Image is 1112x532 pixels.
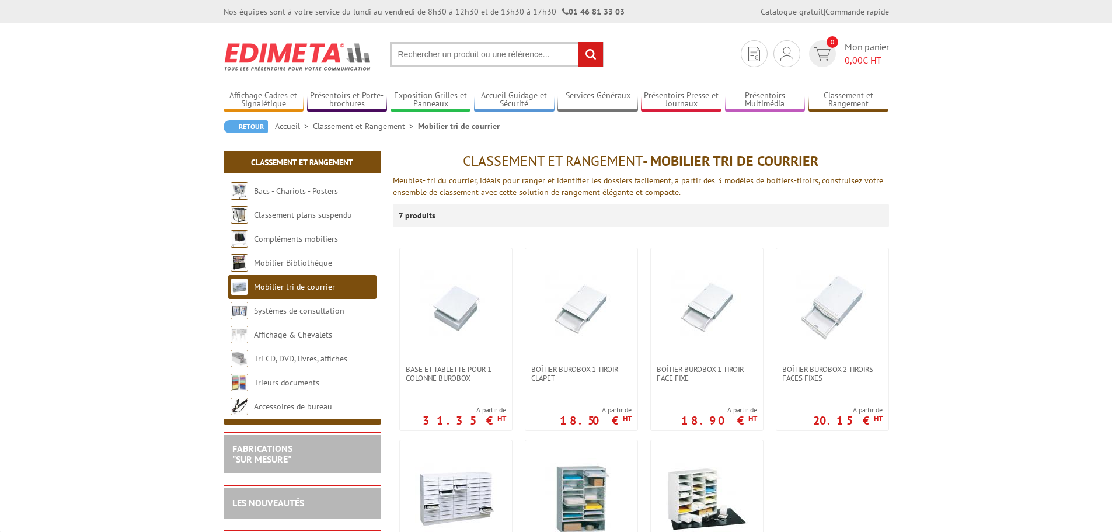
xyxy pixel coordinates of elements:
[400,365,512,383] a: Base et tablette pour 1 colonne Burobox
[814,47,831,61] img: devis rapide
[825,6,889,17] a: Commande rapide
[813,405,883,415] span: A partir de
[560,405,632,415] span: A partir de
[541,266,622,347] img: Boîtier Burobox 1 tiroir clapet
[666,266,748,347] img: Boîtier Burobox 1 tiroir face fixe
[418,120,500,132] li: Mobilier tri de courrier
[806,40,889,67] a: devis rapide 0 Mon panier 0,00€ HT
[415,266,497,347] img: Base et tablette pour 1 colonne Burobox
[748,413,757,423] sup: HT
[254,329,332,340] a: Affichage & Chevalets
[423,405,506,415] span: A partir de
[232,497,304,509] a: LES NOUVEAUTÉS
[231,326,248,343] img: Affichage & Chevalets
[813,417,883,424] p: 20.15 €
[776,365,888,383] a: Boîtier Burobox 2 tiroirs faces fixes
[231,302,248,319] img: Systèmes de consultation
[782,365,883,383] span: Boîtier Burobox 2 tiroirs faces fixes
[748,47,760,61] img: devis rapide
[681,405,757,415] span: A partir de
[681,417,757,424] p: 18.90 €
[254,353,347,364] a: Tri CD, DVD, livres, affiches
[224,91,304,110] a: Affichage Cadres et Signalétique
[391,91,471,110] a: Exposition Grilles et Panneaux
[224,120,268,133] a: Retour
[254,305,344,316] a: Systèmes de consultation
[578,42,603,67] input: rechercher
[474,91,555,110] a: Accueil Guidage et Sécurité
[845,40,889,67] span: Mon panier
[224,6,625,18] div: Nos équipes sont à votre service du lundi au vendredi de 8h30 à 12h30 et de 13h30 à 17h30
[254,377,319,388] a: Trieurs documents
[557,91,638,110] a: Services Généraux
[232,443,292,465] a: FABRICATIONS"Sur Mesure"
[562,6,625,17] strong: 01 46 81 33 03
[560,417,632,424] p: 18.50 €
[231,278,248,295] img: Mobilier tri de courrier
[231,350,248,367] img: Tri CD, DVD, livres, affiches
[845,54,889,67] span: € HT
[406,365,506,383] span: Base et tablette pour 1 colonne Burobox
[423,417,506,424] p: 31.35 €
[641,91,721,110] a: Présentoirs Presse et Journaux
[531,365,632,383] span: Boîtier Burobox 1 tiroir clapet
[254,186,338,196] a: Bacs - Chariots - Posters
[231,254,248,272] img: Mobilier Bibliothèque
[827,36,838,48] span: 0
[254,401,332,412] a: Accessoires de bureau
[780,47,793,61] img: devis rapide
[231,374,248,391] img: Trieurs documents
[254,234,338,244] a: Compléments mobiliers
[874,413,883,423] sup: HT
[224,35,372,78] img: Edimeta
[313,121,418,131] a: Classement et Rangement
[845,54,863,66] span: 0,00
[623,413,632,423] sup: HT
[525,365,637,383] a: Boîtier Burobox 1 tiroir clapet
[231,230,248,248] img: Compléments mobiliers
[307,91,388,110] a: Présentoirs et Porte-brochures
[390,42,604,67] input: Rechercher un produit ou une référence...
[254,281,335,292] a: Mobilier tri de courrier
[761,6,889,18] div: |
[251,157,353,168] a: Classement et Rangement
[657,365,757,383] span: Boîtier Burobox 1 tiroir face fixe
[254,210,352,220] a: Classement plans suspendu
[254,258,332,268] a: Mobilier Bibliothèque
[275,121,313,131] a: Accueil
[393,154,889,169] h1: - Mobilier tri de courrier
[463,152,643,170] span: Classement et Rangement
[231,206,248,224] img: Classement plans suspendu
[808,91,889,110] a: Classement et Rangement
[651,365,763,383] a: Boîtier Burobox 1 tiroir face fixe
[399,204,442,227] p: 7 produits
[393,175,889,198] p: Meubles- tri du courrier, idéals pour ranger et identifier les dossiers facilement, à partir des ...
[231,398,248,415] img: Accessoires de bureau
[792,266,873,347] img: Boîtier Burobox 2 tiroirs faces fixes
[497,413,506,423] sup: HT
[725,91,806,110] a: Présentoirs Multimédia
[761,6,824,17] a: Catalogue gratuit
[231,182,248,200] img: Bacs - Chariots - Posters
